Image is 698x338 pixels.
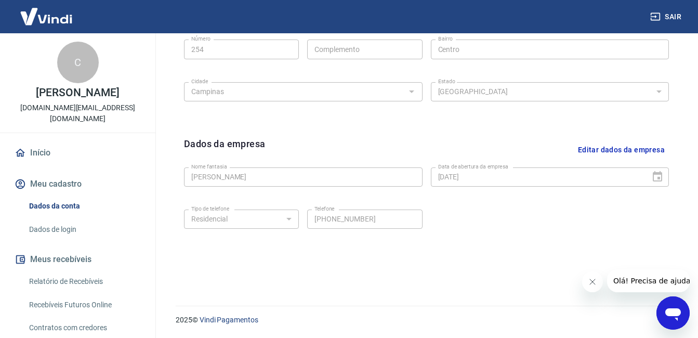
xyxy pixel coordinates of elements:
[656,296,690,330] iframe: Botão para abrir a janela de mensagens
[25,271,143,292] a: Relatório de Recebíveis
[176,315,673,326] p: 2025 ©
[12,173,143,196] button: Meu cadastro
[438,163,508,171] label: Data de abertura da empresa
[431,167,643,187] input: DD/MM/YYYY
[25,294,143,316] a: Recebíveis Futuros Online
[8,102,147,124] p: [DOMAIN_NAME][EMAIL_ADDRESS][DOMAIN_NAME]
[12,141,143,164] a: Início
[191,205,229,213] label: Tipo de telefone
[57,42,99,83] div: C
[648,7,686,27] button: Sair
[438,77,455,85] label: Estado
[314,205,335,213] label: Telefone
[607,269,690,292] iframe: Mensagem da empresa
[582,271,603,292] iframe: Fechar mensagem
[12,248,143,271] button: Meus recebíveis
[25,219,143,240] a: Dados de login
[574,137,669,163] button: Editar dados da empresa
[36,87,119,98] p: [PERSON_NAME]
[12,1,80,32] img: Vindi
[25,196,143,217] a: Dados da conta
[191,35,210,43] label: Número
[200,316,258,324] a: Vindi Pagamentos
[6,7,87,16] span: Olá! Precisa de ajuda?
[184,137,265,163] h6: Dados da empresa
[191,163,227,171] label: Nome fantasia
[187,85,402,98] input: Digite aqui algumas palavras para buscar a cidade
[191,77,208,85] label: Cidade
[438,35,453,43] label: Bairro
